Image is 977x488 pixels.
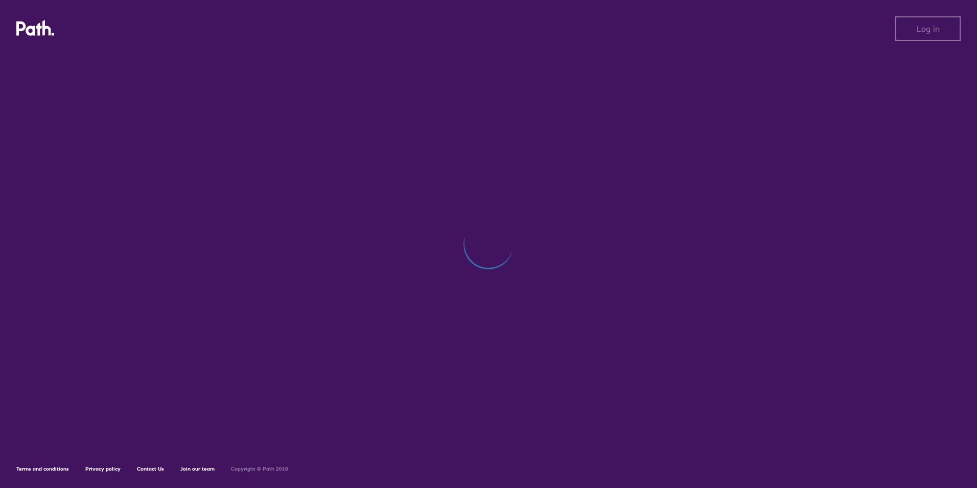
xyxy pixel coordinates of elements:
a: Contact Us [137,465,164,472]
a: Privacy policy [85,465,121,472]
a: Terms and conditions [16,465,69,472]
a: Join our team [180,465,215,472]
span: Log in [917,24,940,33]
h6: Copyright © Path 2018 [231,466,288,472]
button: Log in [895,16,961,41]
